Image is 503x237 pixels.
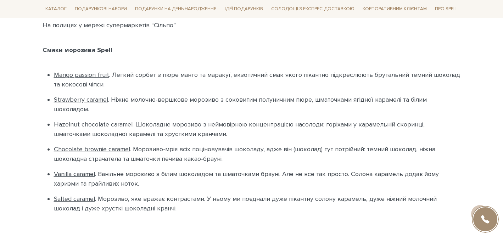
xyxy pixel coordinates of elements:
[222,4,266,15] span: Ідеї подарунків
[43,21,461,30] p: На полицях у мережі супермаркетів “Сільпо”
[54,70,461,89] p: . Легкий сорбет з пюре манго та маракуї, екзотичний смак якого пікантно підкреслюють брутальний т...
[132,4,219,15] span: Подарунки на День народження
[54,120,133,128] u: Hazelnut chocolate caramel
[43,46,112,54] strong: Смаки морозива Spell
[360,3,430,15] a: Корпоративним клієнтам
[268,3,357,15] a: Солодощі з експрес-доставкою
[54,120,461,139] p: . Шоколадне морозиво з неймовірною концентрацією насолоди: горіхами у карамельній скоринці, шмато...
[54,71,109,79] u: Mango passion fruit
[432,4,460,15] span: Про Spell
[54,145,461,164] p: . Морозиво-мрія всіх поціновувачів шоколаду, адже він (шоколад) тут потрійний: темний шоколад, ні...
[54,96,108,103] u: Strawberry caramel
[54,95,461,114] p: . Ніжне молочно-вершкове морозиво з соковитим полуничним пюре, шматочками ягідної карамелі та біл...
[54,195,95,203] u: Salted caramel
[54,169,461,188] p: . Ванільне морозиво з білим шоколадом та шматочками брауні. Але не все так просто. Солона карамел...
[54,194,461,213] p: . Морозиво, яке вражає контрастами. У ньому ми поєднали дуже пікантну солону карамель, дуже ніжни...
[54,145,130,153] u: Chocolate brownie caramel
[43,4,69,15] span: Каталог
[54,170,95,178] u: Vanilla caramel
[72,4,130,15] span: Подарункові набори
